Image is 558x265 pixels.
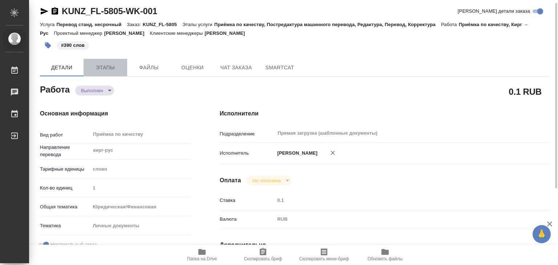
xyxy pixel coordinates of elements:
[275,213,522,225] div: RUB
[220,130,275,138] p: Подразделение
[90,183,190,193] input: Пустое поле
[294,245,355,265] button: Скопировать мини-бриф
[50,241,97,248] span: Нотариальный заказ
[132,63,166,72] span: Файлы
[56,42,90,48] span: 390 слов
[232,245,294,265] button: Скопировать бриф
[220,109,550,118] h4: Исполнители
[62,6,157,16] a: KUNZ_FL-5805-WK-001
[40,222,90,229] p: Тематика
[40,22,56,27] p: Услуга
[244,256,282,261] span: Скопировать бриф
[44,63,79,72] span: Детали
[368,256,403,261] span: Обновить файлы
[219,63,254,72] span: Чат заказа
[40,131,90,139] p: Вид работ
[220,176,241,185] h4: Оплата
[104,30,150,36] p: [PERSON_NAME]
[533,225,551,243] button: 🙏
[275,150,318,157] p: [PERSON_NAME]
[247,176,291,185] div: Выполнен
[175,63,210,72] span: Оценки
[325,145,341,161] button: Удалить исполнителя
[61,42,85,49] p: #390 слов
[127,22,142,27] p: Заказ:
[88,63,123,72] span: Этапы
[220,241,550,249] h4: Дополнительно
[220,150,275,157] p: Исполнитель
[90,220,190,232] div: Личные документы
[90,201,190,213] div: Юридическая/Финансовая
[90,163,190,175] div: слово
[187,256,217,261] span: Папка на Drive
[79,87,105,94] button: Выполнен
[220,216,275,223] p: Валюта
[40,7,49,16] button: Скопировать ссылку для ЯМессенджера
[150,30,205,36] p: Клиентские менеджеры
[299,256,349,261] span: Скопировать мини-бриф
[40,82,70,95] h2: Работа
[458,8,530,15] span: [PERSON_NAME] детали заказа
[182,22,214,27] p: Этапы услуги
[75,86,114,95] div: Выполнен
[56,22,127,27] p: Перевод станд. несрочный
[535,227,548,242] span: 🙏
[220,197,275,204] p: Ставка
[40,37,56,53] button: Добавить тэг
[205,30,250,36] p: [PERSON_NAME]
[40,144,90,158] p: Направление перевода
[40,184,90,192] p: Кол-во единиц
[250,178,283,184] button: Не оплачена
[143,22,182,27] p: KUNZ_FL-5805
[509,85,542,98] h2: 0.1 RUB
[40,203,90,211] p: Общая тематика
[54,30,104,36] p: Проектный менеджер
[441,22,459,27] p: Работа
[262,63,297,72] span: SmartCat
[355,245,416,265] button: Обновить файлы
[50,7,59,16] button: Скопировать ссылку
[40,166,90,173] p: Тарифные единицы
[40,109,191,118] h4: Основная информация
[171,245,232,265] button: Папка на Drive
[214,22,441,27] p: Приёмка по качеству, Постредактура машинного перевода, Редактура, Перевод, Корректура
[275,195,522,205] input: Пустое поле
